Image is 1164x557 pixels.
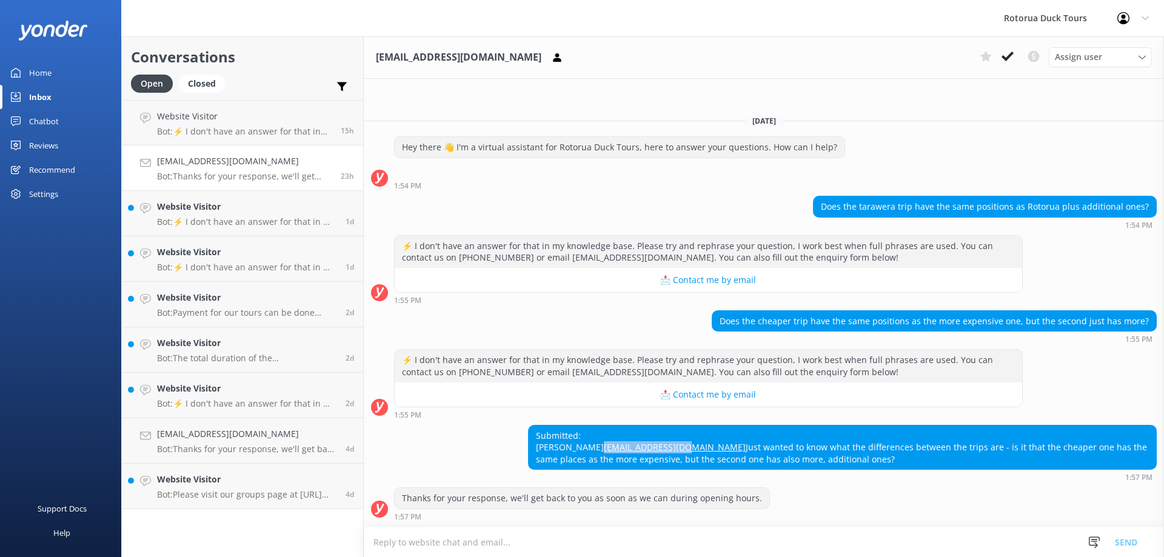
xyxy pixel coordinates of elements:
div: ⚡ I don't have an answer for that in my knowledge base. Please try and rephrase your question, I ... [395,236,1022,268]
span: Sep 20 2025 07:18pm (UTC +12:00) Pacific/Auckland [346,353,354,363]
span: Sep 21 2025 01:06am (UTC +12:00) Pacific/Auckland [346,307,354,318]
div: Assign User [1049,47,1152,67]
a: Website VisitorBot:Payment for our tours can be done through our website or in-store. We need pay... [122,282,363,327]
div: Sep 22 2025 01:57pm (UTC +12:00) Pacific/Auckland [528,473,1157,481]
div: Sep 22 2025 01:57pm (UTC +12:00) Pacific/Auckland [394,512,770,521]
div: Recommend [29,158,75,182]
div: Sep 22 2025 01:54pm (UTC +12:00) Pacific/Auckland [394,181,845,190]
strong: 1:57 PM [394,513,421,521]
button: 📩 Contact me by email [395,382,1022,407]
p: Bot: Please visit our groups page at [URL][DOMAIN_NAME] for more information on school tours. You... [157,489,336,500]
div: Support Docs [38,496,87,521]
a: [EMAIL_ADDRESS][DOMAIN_NAME]Bot:Thanks for your response, we'll get back to you as soon as we can... [122,418,363,464]
div: Inbox [29,85,52,109]
span: Sep 22 2025 10:11pm (UTC +12:00) Pacific/Auckland [341,125,354,136]
span: Sep 20 2025 04:17pm (UTC +12:00) Pacific/Auckland [346,398,354,409]
div: ⚡ I don't have an answer for that in my knowledge base. Please try and rephrase your question, I ... [395,350,1022,382]
h4: Website Visitor [157,336,336,350]
a: Website VisitorBot:⚡ I don't have an answer for that in my knowledge base. Please try and rephras... [122,236,363,282]
p: Bot: The total duration of the [GEOGRAPHIC_DATA] and Lakes Tour is 90 minutes. Please allow an ex... [157,353,336,364]
h3: [EMAIL_ADDRESS][DOMAIN_NAME] [376,50,541,65]
span: Sep 22 2025 01:57pm (UTC +12:00) Pacific/Auckland [341,171,354,181]
a: Website VisitorBot:⚡ I don't have an answer for that in my knowledge base. Please try and rephras... [122,373,363,418]
strong: 1:55 PM [394,412,421,419]
div: Settings [29,182,58,206]
div: Submitted: [PERSON_NAME] Just wanted to know what the differences between the trips are - is it t... [529,425,1156,470]
a: Open [131,76,179,90]
h4: Website Visitor [157,291,336,304]
a: Closed [179,76,231,90]
h4: Website Visitor [157,245,336,259]
a: [EMAIL_ADDRESS][DOMAIN_NAME]Bot:Thanks for your response, we'll get back to you as soon as we can... [122,145,363,191]
span: Sep 19 2025 08:44am (UTC +12:00) Pacific/Auckland [346,489,354,499]
div: Closed [179,75,225,93]
p: Bot: ⚡ I don't have an answer for that in my knowledge base. Please try and rephrase your questio... [157,262,336,273]
h4: [EMAIL_ADDRESS][DOMAIN_NAME] [157,427,336,441]
div: Does the cheaper trip have the same positions as the more expensive one, but the second just has ... [712,311,1156,332]
strong: 1:55 PM [394,297,421,304]
a: [EMAIL_ADDRESS][DOMAIN_NAME] [604,441,746,453]
strong: 1:57 PM [1125,474,1152,481]
div: Thanks for your response, we'll get back to you as soon as we can during opening hours. [395,488,769,509]
span: Sep 19 2025 01:03pm (UTC +12:00) Pacific/Auckland [346,444,354,454]
span: Sep 21 2025 10:08pm (UTC +12:00) Pacific/Auckland [346,216,354,227]
a: Website VisitorBot:The total duration of the [GEOGRAPHIC_DATA] and Lakes Tour is 90 minutes. Plea... [122,327,363,373]
strong: 1:54 PM [1125,222,1152,229]
img: yonder-white-logo.png [18,21,88,41]
div: Sep 22 2025 01:55pm (UTC +12:00) Pacific/Auckland [712,335,1157,343]
h4: Website Visitor [157,473,336,486]
span: [DATE] [745,116,783,126]
div: Reviews [29,133,58,158]
div: Sep 22 2025 01:55pm (UTC +12:00) Pacific/Auckland [394,296,1023,304]
div: Help [53,521,70,545]
h4: Website Visitor [157,110,332,123]
p: Bot: ⚡ I don't have an answer for that in my knowledge base. Please try and rephrase your questio... [157,126,332,137]
span: Sep 21 2025 06:10pm (UTC +12:00) Pacific/Auckland [346,262,354,272]
h4: Website Visitor [157,200,336,213]
button: 📩 Contact me by email [395,268,1022,292]
a: Website VisitorBot:⚡ I don't have an answer for that in my knowledge base. Please try and rephras... [122,191,363,236]
div: Home [29,61,52,85]
div: Does the tarawera trip have the same positions as Rotorua plus additional ones? [814,196,1156,217]
p: Bot: ⚡ I don't have an answer for that in my knowledge base. Please try and rephrase your questio... [157,216,336,227]
a: Website VisitorBot:Please visit our groups page at [URL][DOMAIN_NAME] for more information on sch... [122,464,363,509]
p: Bot: Payment for our tours can be done through our website or in-store. We need payment for the t... [157,307,336,318]
h4: Website Visitor [157,382,336,395]
a: Website VisitorBot:⚡ I don't have an answer for that in my knowledge base. Please try and rephras... [122,100,363,145]
div: Sep 22 2025 01:55pm (UTC +12:00) Pacific/Auckland [394,410,1023,419]
h2: Conversations [131,45,354,68]
h4: [EMAIL_ADDRESS][DOMAIN_NAME] [157,155,332,168]
div: Hey there 👋 I'm a virtual assistant for Rotorua Duck Tours, here to answer your questions. How ca... [395,137,845,158]
strong: 1:54 PM [394,182,421,190]
div: Chatbot [29,109,59,133]
p: Bot: Thanks for your response, we'll get back to you as soon as we can during opening hours. [157,171,332,182]
p: Bot: Thanks for your response, we'll get back to you as soon as we can during opening hours. [157,444,336,455]
div: Open [131,75,173,93]
p: Bot: ⚡ I don't have an answer for that in my knowledge base. Please try and rephrase your questio... [157,398,336,409]
div: Sep 22 2025 01:54pm (UTC +12:00) Pacific/Auckland [813,221,1157,229]
span: Assign user [1055,50,1102,64]
strong: 1:55 PM [1125,336,1152,343]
